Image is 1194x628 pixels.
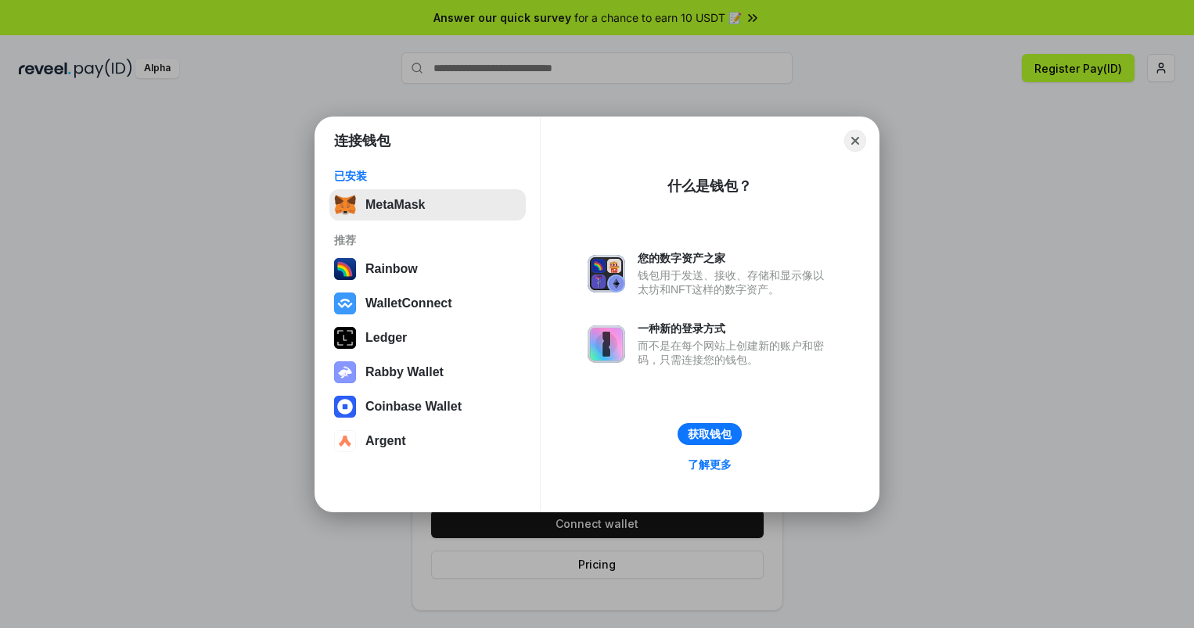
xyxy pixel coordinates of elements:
div: 推荐 [334,233,521,247]
img: svg+xml,%3Csvg%20fill%3D%22none%22%20height%3D%2233%22%20viewBox%3D%220%200%2035%2033%22%20width%... [334,194,356,216]
h1: 连接钱包 [334,131,390,150]
img: svg+xml,%3Csvg%20width%3D%2228%22%20height%3D%2228%22%20viewBox%3D%220%200%2028%2028%22%20fill%3D... [334,430,356,452]
button: Coinbase Wallet [329,391,526,422]
img: svg+xml,%3Csvg%20width%3D%2228%22%20height%3D%2228%22%20viewBox%3D%220%200%2028%2028%22%20fill%3D... [334,292,356,314]
div: 钱包用于发送、接收、存储和显示像以太坊和NFT这样的数字资产。 [638,268,832,296]
div: 您的数字资产之家 [638,251,832,265]
button: Argent [329,425,526,457]
div: MetaMask [365,198,425,212]
img: svg+xml,%3Csvg%20width%3D%22120%22%20height%3D%22120%22%20viewBox%3D%220%200%20120%20120%22%20fil... [334,258,356,280]
img: svg+xml,%3Csvg%20xmlns%3D%22http%3A%2F%2Fwww.w3.org%2F2000%2Fsvg%22%20fill%3D%22none%22%20viewBox... [334,361,356,383]
div: Coinbase Wallet [365,400,462,414]
div: 而不是在每个网站上创建新的账户和密码，只需连接您的钱包。 [638,339,832,367]
div: 获取钱包 [688,427,732,441]
img: svg+xml,%3Csvg%20xmlns%3D%22http%3A%2F%2Fwww.w3.org%2F2000%2Fsvg%22%20fill%3D%22none%22%20viewBox... [588,255,625,292]
div: Rainbow [365,262,418,276]
div: 已安装 [334,169,521,183]
a: 了解更多 [678,454,741,475]
button: Ledger [329,322,526,353]
button: Close [844,130,866,152]
div: 了解更多 [688,458,732,472]
div: 一种新的登录方式 [638,321,832,336]
div: Rabby Wallet [365,365,444,379]
div: Ledger [365,331,407,345]
button: WalletConnect [329,288,526,319]
div: WalletConnect [365,296,452,310]
button: MetaMask [329,189,526,221]
button: Rainbow [329,253,526,285]
img: svg+xml,%3Csvg%20xmlns%3D%22http%3A%2F%2Fwww.w3.org%2F2000%2Fsvg%22%20width%3D%2228%22%20height%3... [334,327,356,349]
button: 获取钱包 [678,423,742,445]
div: Argent [365,434,406,448]
div: 什么是钱包？ [667,177,752,196]
img: svg+xml,%3Csvg%20xmlns%3D%22http%3A%2F%2Fwww.w3.org%2F2000%2Fsvg%22%20fill%3D%22none%22%20viewBox... [588,325,625,363]
button: Rabby Wallet [329,357,526,388]
img: svg+xml,%3Csvg%20width%3D%2228%22%20height%3D%2228%22%20viewBox%3D%220%200%2028%2028%22%20fill%3D... [334,396,356,418]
